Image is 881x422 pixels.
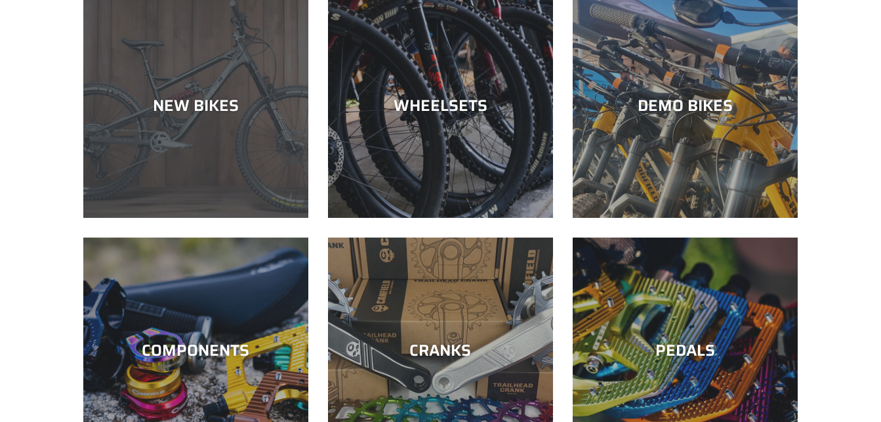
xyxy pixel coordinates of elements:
div: COMPONENTS [83,341,308,360]
div: PEDALS [573,341,798,360]
div: NEW BIKES [83,96,308,115]
div: CRANKS [328,341,553,360]
div: WHEELSETS [328,96,553,115]
div: DEMO BIKES [573,96,798,115]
